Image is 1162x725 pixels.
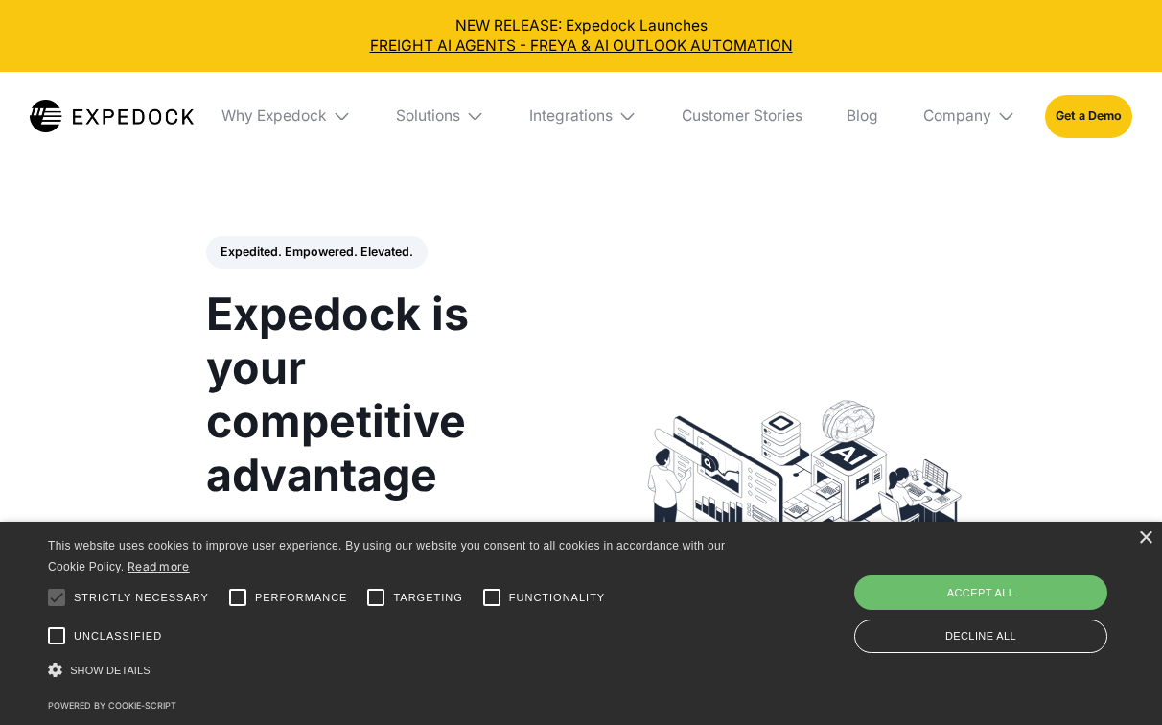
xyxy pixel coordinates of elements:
div: Solutions [396,106,460,125]
div: Integrations [514,72,651,161]
div: Integrations [529,106,613,125]
div: Company [908,72,1030,161]
span: This website uses cookies to improve user experience. By using our website you consent to all coo... [48,539,725,574]
a: Blog [832,72,894,161]
div: Solutions [381,72,499,161]
div: Company [923,106,991,125]
span: Functionality [509,590,605,606]
a: FREIGHT AI AGENTS - FREYA & AI OUTLOOK AUTOMATION [15,35,1148,57]
div: Why Expedock [221,106,327,125]
span: Unclassified [74,628,162,644]
span: Performance [255,590,348,606]
div: Close [1138,531,1152,546]
span: Strictly necessary [74,590,209,606]
a: Read more [128,559,190,573]
div: Why Expedock [206,72,365,161]
a: Customer Stories [666,72,817,161]
h1: Expedock is your competitive advantage [206,288,558,503]
div: Accept all [854,575,1107,610]
span: Targeting [393,590,462,606]
div: Decline all [854,620,1107,653]
a: Powered by cookie-script [48,700,176,711]
iframe: Chat Widget [1066,633,1162,725]
a: Get a Demo [1045,95,1132,138]
span: Show details [70,665,151,676]
div: NEW RELEASE: Expedock Launches [15,15,1148,57]
div: Show details [48,658,741,684]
